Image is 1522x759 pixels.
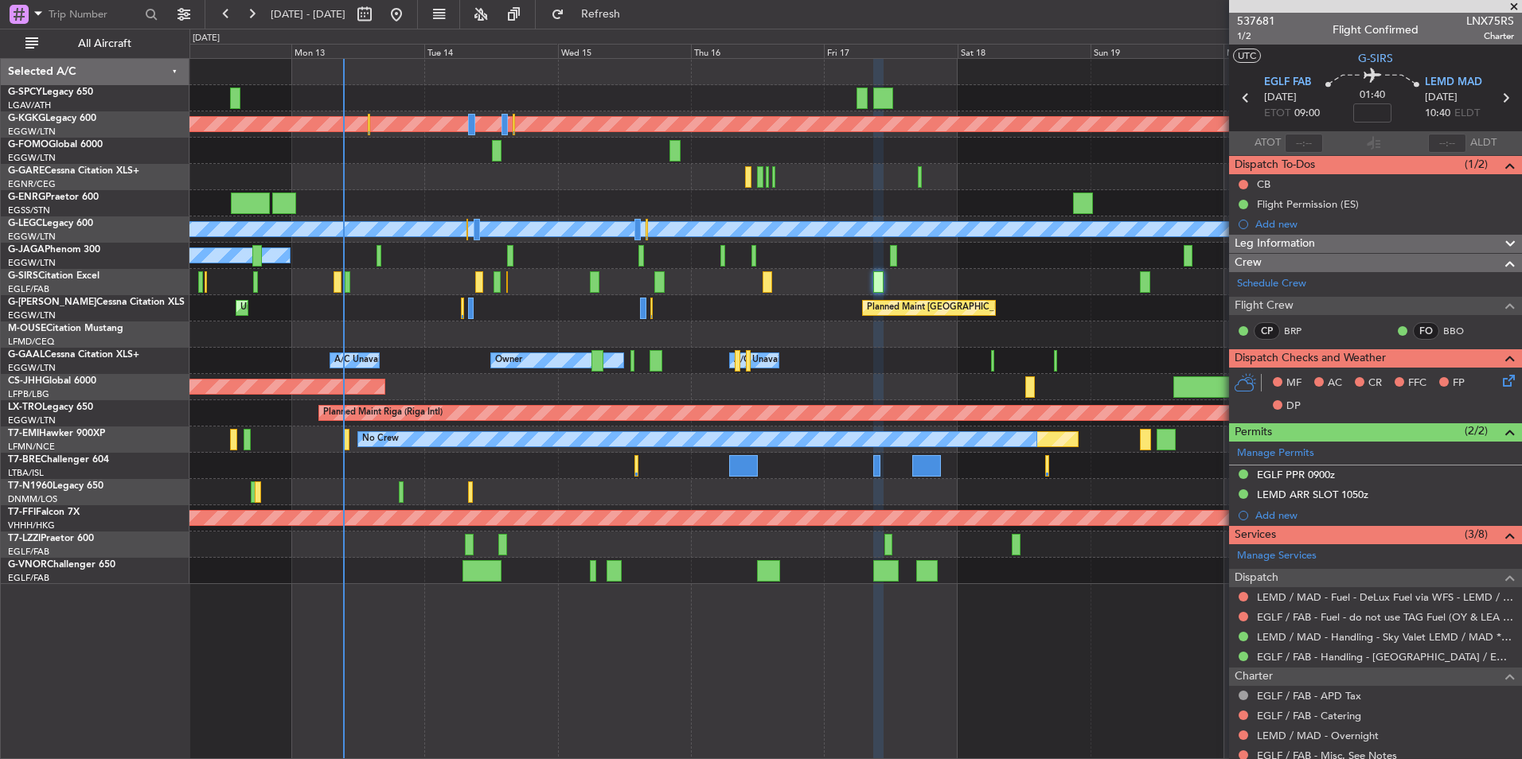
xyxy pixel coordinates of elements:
[1408,376,1426,391] span: FFC
[8,415,56,426] a: EGGW/LTN
[734,348,800,372] div: A/C Unavailable
[8,166,139,176] a: G-GARECessna Citation XLS+
[8,219,42,228] span: G-LEGC
[1257,729,1379,742] a: LEMD / MAD - Overnight
[8,178,56,190] a: EGNR/CEG
[8,572,49,584] a: EGLF/FAB
[8,140,103,150] a: G-FOMOGlobal 6000
[240,296,502,320] div: Unplanned Maint [GEOGRAPHIC_DATA] ([GEOGRAPHIC_DATA])
[1443,324,1479,338] a: BBO
[1465,156,1488,173] span: (1/2)
[8,114,96,123] a: G-KGKGLegacy 600
[8,271,100,281] a: G-SIRSCitation Excel
[691,44,824,58] div: Thu 16
[8,362,56,374] a: EGGW/LTN
[1257,709,1361,722] a: EGLF / FAB - Catering
[8,114,45,123] span: G-KGKG
[1257,590,1514,604] a: LEMD / MAD - Fuel - DeLux Fuel via WFS - LEMD / MAD
[1333,21,1419,38] div: Flight Confirmed
[8,99,51,111] a: LGAV/ATH
[495,348,522,372] div: Owner
[424,44,557,58] div: Tue 14
[8,376,96,386] a: CS-JHHGlobal 6000
[8,193,99,202] a: G-ENRGPraetor 600
[1237,29,1275,43] span: 1/2
[1257,650,1514,664] a: EGLF / FAB - Handling - [GEOGRAPHIC_DATA] / EGLF / FAB
[291,44,424,58] div: Mon 13
[8,88,93,97] a: G-SPCYLegacy 650
[8,350,139,360] a: G-GAALCessna Citation XLS+
[1425,106,1450,122] span: 10:40
[8,336,54,348] a: LFMD/CEQ
[1413,322,1439,340] div: FO
[1235,297,1294,315] span: Flight Crew
[1235,156,1315,174] span: Dispatch To-Dos
[8,283,49,295] a: EGLF/FAB
[1470,135,1497,151] span: ALDT
[8,204,50,216] a: EGSS/STN
[8,429,105,438] a: T7-EMIHawker 900XP
[8,309,56,321] a: EGGW/LTN
[18,31,173,56] button: All Aircraft
[544,2,639,27] button: Refresh
[8,324,46,333] span: M-OUSE
[8,388,49,400] a: LFPB/LBG
[8,546,49,558] a: EGLF/FAB
[8,193,45,202] span: G-ENRG
[1264,106,1290,122] span: ETOT
[1264,90,1297,106] span: [DATE]
[1425,75,1482,91] span: LEMD MAD
[8,271,38,281] span: G-SIRS
[1235,569,1278,587] span: Dispatch
[8,152,56,164] a: EGGW/LTN
[8,350,45,360] span: G-GAAL
[8,481,53,491] span: T7-N1960
[8,219,93,228] a: G-LEGCLegacy 600
[8,231,56,243] a: EGGW/LTN
[8,493,57,505] a: DNMM/LOS
[1237,548,1317,564] a: Manage Services
[1286,399,1301,415] span: DP
[8,257,56,269] a: EGGW/LTN
[1257,177,1270,191] div: CB
[1255,135,1281,151] span: ATOT
[1223,44,1356,58] div: Mon 20
[193,32,220,45] div: [DATE]
[1368,376,1382,391] span: CR
[1257,488,1368,501] div: LEMD ARR SLOT 1050z
[1328,376,1342,391] span: AC
[1358,50,1393,67] span: G-SIRS
[1255,508,1514,522] div: Add new
[1425,90,1458,106] span: [DATE]
[8,245,45,255] span: G-JAGA
[568,9,634,20] span: Refresh
[8,88,42,97] span: G-SPCY
[1257,630,1514,644] a: LEMD / MAD - Handling - Sky Valet LEMD / MAD **MY HANDLING**
[824,44,957,58] div: Fri 17
[1254,322,1280,340] div: CP
[1257,197,1359,211] div: Flight Permission (ES)
[1237,276,1306,292] a: Schedule Crew
[8,534,94,543] a: T7-LZZIPraetor 600
[1453,376,1465,391] span: FP
[323,401,443,425] div: Planned Maint Riga (Riga Intl)
[158,44,291,58] div: Sun 12
[8,166,45,176] span: G-GARE
[8,298,96,307] span: G-[PERSON_NAME]
[271,7,345,21] span: [DATE] - [DATE]
[1466,29,1514,43] span: Charter
[8,534,41,543] span: T7-LZZI
[1284,324,1320,338] a: BRP
[1285,134,1323,153] input: --:--
[1233,49,1261,63] button: UTC
[1235,235,1315,253] span: Leg Information
[1255,217,1514,231] div: Add new
[8,298,185,307] a: G-[PERSON_NAME]Cessna Citation XLS
[8,441,55,453] a: LFMN/NCE
[8,560,115,570] a: G-VNORChallenger 650
[1235,423,1272,442] span: Permits
[8,245,100,255] a: G-JAGAPhenom 300
[8,508,36,517] span: T7-FFI
[8,508,80,517] a: T7-FFIFalcon 7X
[8,429,39,438] span: T7-EMI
